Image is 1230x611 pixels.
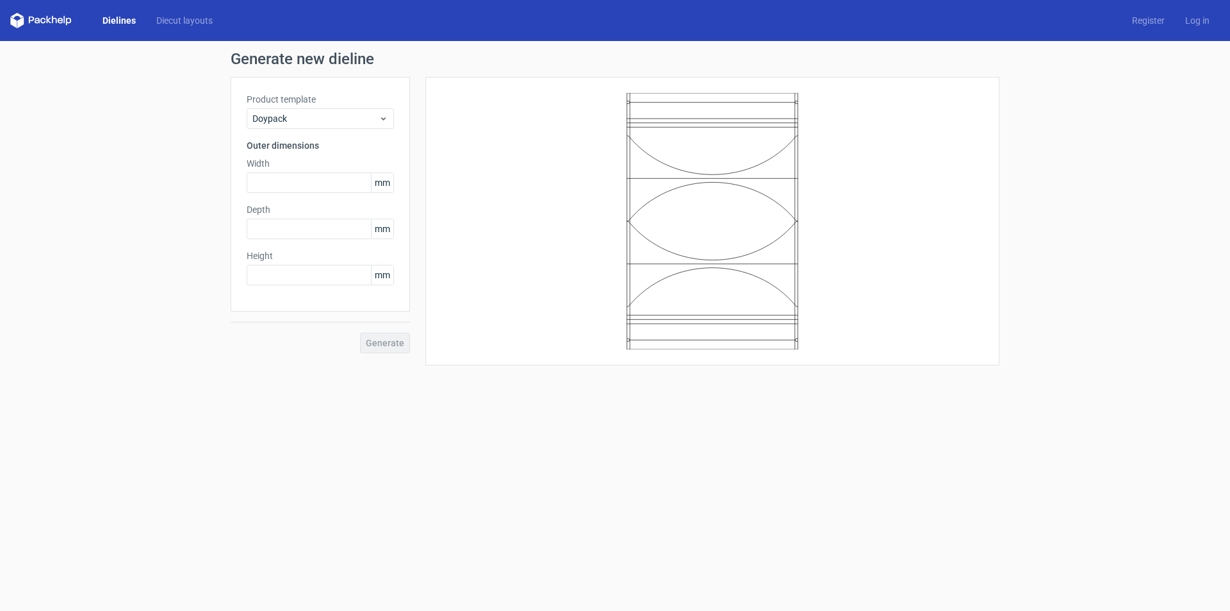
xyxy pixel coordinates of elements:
[1122,14,1175,27] a: Register
[92,14,146,27] a: Dielines
[247,139,394,152] h3: Outer dimensions
[1175,14,1220,27] a: Log in
[371,265,393,285] span: mm
[247,157,394,170] label: Width
[371,219,393,239] span: mm
[247,249,394,262] label: Height
[247,203,394,216] label: Depth
[371,173,393,192] span: mm
[231,51,999,67] h1: Generate new dieline
[252,112,379,125] span: Doypack
[146,14,223,27] a: Diecut layouts
[247,93,394,106] label: Product template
